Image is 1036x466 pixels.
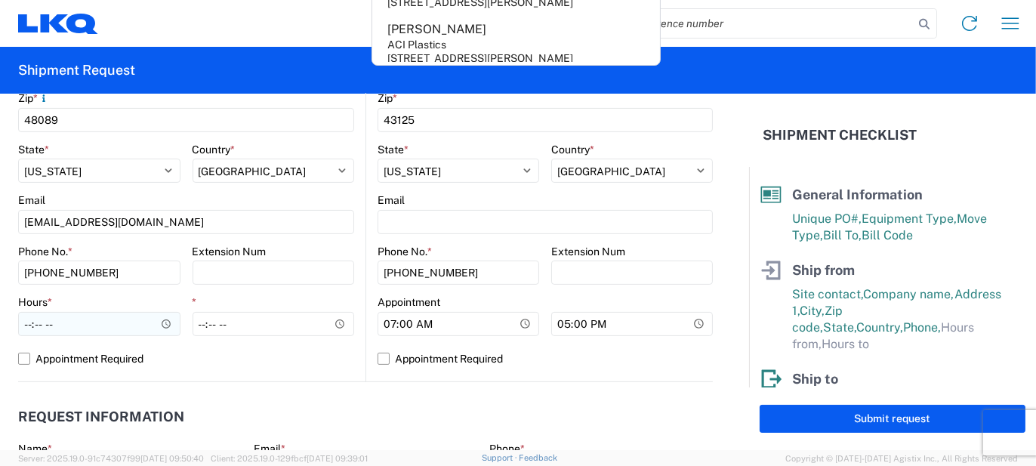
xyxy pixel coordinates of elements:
[18,245,72,258] label: Phone No.
[551,245,625,258] label: Extension Num
[211,454,368,463] span: Client: 2025.19.0-129fbcf
[254,442,285,455] label: Email
[378,143,409,156] label: State
[18,143,49,156] label: State
[792,287,863,301] span: Site contact,
[862,211,957,226] span: Equipment Type,
[903,320,941,335] span: Phone,
[863,287,954,301] span: Company name,
[193,245,267,258] label: Extension Num
[482,453,520,462] a: Support
[760,405,1025,433] button: Submit request
[140,454,204,463] span: [DATE] 09:50:40
[307,454,368,463] span: [DATE] 09:39:01
[792,262,855,278] span: Ship from
[792,211,862,226] span: Unique PO#,
[378,295,440,309] label: Appointment
[18,454,204,463] span: Server: 2025.19.0-91c74307f99
[18,91,50,105] label: Zip
[18,442,52,455] label: Name
[378,245,432,258] label: Phone No.
[519,453,557,462] a: Feedback
[18,347,354,371] label: Appointment Required
[18,193,45,207] label: Email
[387,21,486,38] div: [PERSON_NAME]
[378,193,405,207] label: Email
[792,187,923,202] span: General Information
[823,228,862,242] span: Bill To,
[18,61,135,79] h2: Shipment Request
[193,143,236,156] label: Country
[823,320,856,335] span: State,
[18,295,52,309] label: Hours
[387,51,573,65] div: [STREET_ADDRESS][PERSON_NAME]
[792,371,838,387] span: Ship to
[785,452,1018,465] span: Copyright © [DATE]-[DATE] Agistix Inc., All Rights Reserved
[551,143,594,156] label: Country
[378,91,397,105] label: Zip
[387,38,446,51] div: ACI Plastics
[822,337,869,351] span: Hours to
[18,409,184,424] h2: Request Information
[378,347,713,371] label: Appointment Required
[800,304,825,318] span: City,
[862,228,913,242] span: Bill Code
[489,442,525,455] label: Phone
[856,320,903,335] span: Country,
[763,126,917,144] h2: Shipment Checklist
[523,9,914,38] input: Shipment, tracking or reference number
